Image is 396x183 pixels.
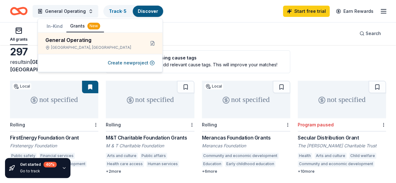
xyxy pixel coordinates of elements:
[106,143,194,149] div: M & T Charitable Foundation
[332,6,377,17] a: Earn Rewards
[298,81,386,118] div: not specified
[106,134,194,141] div: M&T Charitable Foundation Grants
[111,61,285,68] div: Edit your project to add relevant cause tags. This will improve your matches!
[10,81,98,118] div: not specified
[147,161,179,167] div: Human services
[44,162,57,167] div: 40 %
[298,153,312,159] div: Health
[33,5,98,18] button: General Operating
[103,5,164,18] button: Track· 5Discover
[140,153,167,159] div: Public affairs
[66,20,104,32] button: Grants
[138,8,158,14] a: Discover
[39,153,75,159] div: Financial services
[10,4,28,18] a: Home
[202,81,290,174] a: not specifiedLocalRollingMerancas Foundation GrantsMerancas FoundationCommunity and economic deve...
[20,162,57,167] div: Get started
[10,58,98,73] div: results
[298,122,334,127] div: Program paused
[315,153,347,159] div: Arts and culture
[10,153,37,159] div: Public safety
[202,122,217,127] div: Rolling
[13,83,31,89] div: Local
[298,169,386,174] div: + 10 more
[20,169,57,174] div: Go to track
[106,153,138,159] div: Arts and culture
[202,169,290,174] div: + 6 more
[366,30,381,37] span: Search
[225,161,275,167] div: Early childhood education
[87,23,100,29] div: New
[202,143,290,149] div: Merancas Foundation
[108,59,155,67] button: Create newproject
[106,122,121,127] div: Rolling
[106,81,194,174] a: not specifiedRollingM&T Charitable Foundation GrantsM & T Charitable FoundationArts and culturePu...
[10,81,98,174] a: not specifiedLocalRollingFirstEnergy Foundation GrantFirstenergy FoundationPublic safetyFinancial...
[106,169,194,174] div: + 2 more
[202,81,290,118] div: not specified
[202,153,279,159] div: Community and economic development
[106,161,144,167] div: Health care access
[106,81,194,118] div: not specified
[298,143,386,149] div: The [PERSON_NAME] Charitable Trust
[298,161,374,167] div: Community and economic development
[45,8,86,15] span: General Operating
[204,83,223,89] div: Local
[111,56,285,60] h5: Your project is missing cause tags
[43,21,66,32] button: In-Kind
[10,24,28,45] button: All grants
[10,122,25,127] div: Rolling
[45,45,140,50] div: [GEOGRAPHIC_DATA], [GEOGRAPHIC_DATA]
[10,37,28,42] div: All grants
[202,134,290,141] div: Merancas Foundation Grants
[283,6,330,17] a: Start free trial
[10,46,98,58] div: 297
[109,8,126,14] a: Track· 5
[354,27,386,40] button: Search
[298,134,386,141] div: Secular Distribution Grant
[45,36,140,44] div: General Operating
[298,81,386,174] a: not specifiedProgram pausedSecular Distribution GrantThe [PERSON_NAME] Charitable TrustHealthArts...
[10,143,98,149] div: Firstenergy Foundation
[349,153,376,159] div: Child welfare
[202,161,223,167] div: Education
[10,134,98,141] div: FirstEnergy Foundation Grant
